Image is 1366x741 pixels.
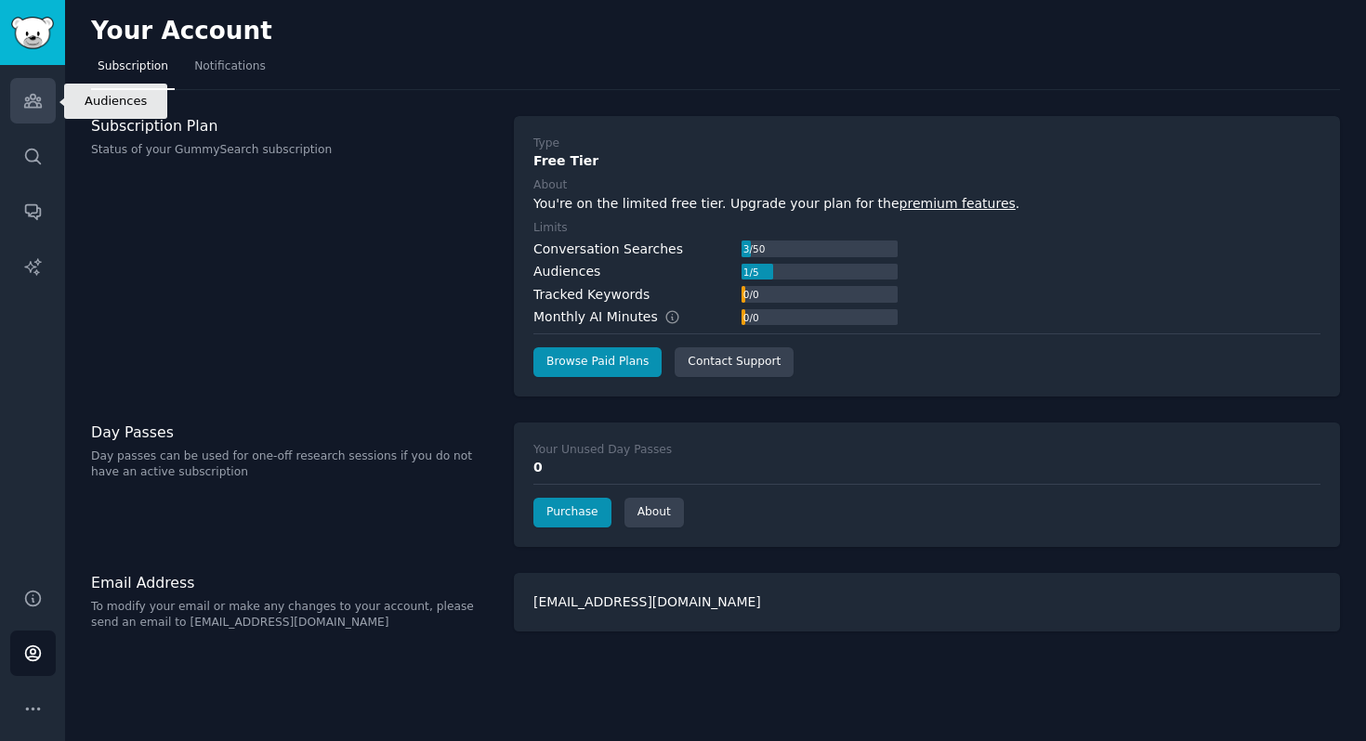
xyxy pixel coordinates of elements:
[533,498,611,527] a: Purchase
[533,151,1320,171] div: Free Tier
[91,422,494,442] h3: Day Passes
[742,286,760,303] div: 0 / 0
[91,448,494,481] p: Day passes can be used for one-off research sessions if you do not have an active subscription
[533,220,568,237] div: Limits
[533,194,1320,214] div: You're on the limited free tier. Upgrade your plan for the .
[533,458,1320,477] div: 0
[624,498,684,527] a: About
[188,52,272,90] a: Notifications
[91,573,494,592] h3: Email Address
[533,240,683,259] div: Conversation Searches
[194,58,266,75] span: Notifications
[533,177,567,194] div: About
[900,196,1016,211] a: premium features
[533,285,650,305] div: Tracked Keywords
[742,240,767,257] div: 3 / 50
[98,58,168,75] span: Subscription
[742,309,760,326] div: 0 / 0
[91,599,494,631] p: To modify your email or make any changes to your account, please send an email to [EMAIL_ADDRESS]...
[742,264,760,280] div: 1 / 5
[91,17,272,46] h2: Your Account
[675,347,794,377] a: Contact Support
[533,347,662,377] a: Browse Paid Plans
[514,573,1340,631] div: [EMAIL_ADDRESS][DOMAIN_NAME]
[533,262,600,281] div: Audiences
[91,142,494,159] p: Status of your GummySearch subscription
[91,116,494,136] h3: Subscription Plan
[533,442,672,459] div: Your Unused Day Passes
[533,136,559,152] div: Type
[91,52,175,90] a: Subscription
[533,307,700,327] div: Monthly AI Minutes
[11,17,54,49] img: GummySearch logo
